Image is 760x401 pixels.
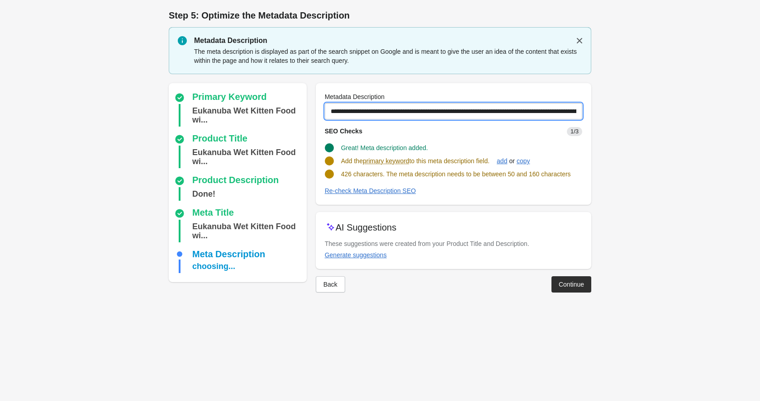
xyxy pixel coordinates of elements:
[325,251,387,259] div: Generate suggestions
[497,157,507,165] div: add
[192,146,303,168] div: Eukanuba Wet Kitten Food with Salmon, Pate, 85g
[513,153,534,169] button: copy
[341,157,489,165] span: Add the to this meta description field.
[559,281,584,288] div: Continue
[192,187,215,201] div: Done!
[493,153,511,169] button: add
[192,92,267,103] div: Primary Keyword
[321,183,420,199] button: Re-check Meta Description SEO
[192,220,303,242] div: Eukanuba Wet Kitten Food with Salmon, Pate, 85g
[325,127,362,135] span: SEO Checks
[192,175,279,186] div: Product Description
[323,281,337,288] div: Back
[567,127,582,136] span: 1/3
[316,276,345,292] button: Back
[192,104,303,127] div: Eukanuba Wet Kitten Food with Salmon, Pate, 85g
[192,259,235,273] div: choosing...
[194,48,577,64] span: The meta description is displayed as part of the search snippet on Google and is meant to give th...
[363,156,409,165] span: primary keyword
[507,156,516,165] span: or
[517,157,530,165] div: copy
[192,208,234,219] div: Meta Title
[325,240,529,247] span: These suggestions were created from your Product Title and Description.
[325,92,385,101] label: Metadata Description
[336,221,397,234] p: AI Suggestions
[169,9,591,22] h1: Step 5: Optimize the Metadata Description
[194,35,582,46] p: Metadata Description
[341,144,428,151] span: Great! Meta description added.
[192,134,247,145] div: Product Title
[325,187,416,194] div: Re-check Meta Description SEO
[551,276,591,292] button: Continue
[192,250,265,259] div: Meta Description
[321,247,390,263] button: Generate suggestions
[341,170,571,178] span: 426 characters. The meta description needs to be between 50 and 160 characters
